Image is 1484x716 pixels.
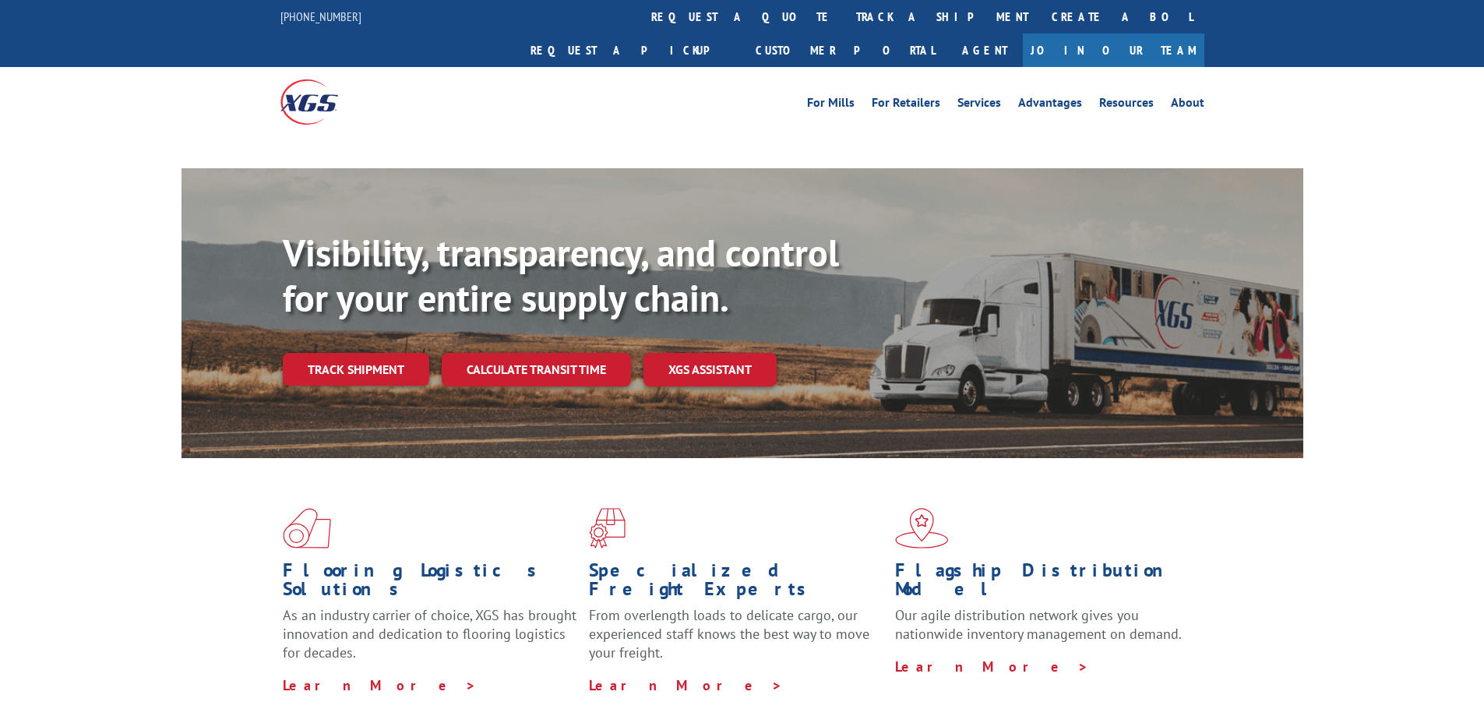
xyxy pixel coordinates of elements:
[283,606,576,661] span: As an industry carrier of choice, XGS has brought innovation and dedication to flooring logistics...
[957,97,1001,114] a: Services
[946,34,1023,67] a: Agent
[283,228,839,322] b: Visibility, transparency, and control for your entire supply chain.
[589,508,626,548] img: xgs-icon-focused-on-flooring-red
[1099,97,1154,114] a: Resources
[283,561,577,606] h1: Flooring Logistics Solutions
[807,97,855,114] a: For Mills
[1018,97,1082,114] a: Advantages
[643,353,777,386] a: XGS ASSISTANT
[895,561,1190,606] h1: Flagship Distribution Model
[280,9,361,24] a: [PHONE_NUMBER]
[589,676,783,694] a: Learn More >
[519,34,744,67] a: Request a pickup
[872,97,940,114] a: For Retailers
[895,658,1089,675] a: Learn More >
[895,606,1182,643] span: Our agile distribution network gives you nationwide inventory management on demand.
[589,606,883,675] p: From overlength loads to delicate cargo, our experienced staff knows the best way to move your fr...
[283,676,477,694] a: Learn More >
[895,508,949,548] img: xgs-icon-flagship-distribution-model-red
[744,34,946,67] a: Customer Portal
[1171,97,1204,114] a: About
[442,353,631,386] a: Calculate transit time
[283,353,429,386] a: Track shipment
[1023,34,1204,67] a: Join Our Team
[589,561,883,606] h1: Specialized Freight Experts
[283,508,331,548] img: xgs-icon-total-supply-chain-intelligence-red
